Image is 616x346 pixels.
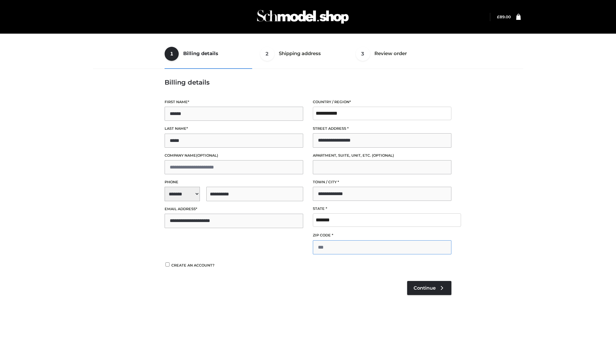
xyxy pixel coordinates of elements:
img: Schmodel Admin 964 [255,4,351,29]
label: Country / Region [313,99,451,105]
label: ZIP Code [313,232,451,238]
bdi: 89.00 [497,14,511,19]
label: Company name [165,152,303,159]
label: Email address [165,206,303,212]
label: First name [165,99,303,105]
h3: Billing details [165,78,451,86]
span: Create an account? [171,263,215,268]
span: (optional) [196,153,218,158]
input: Create an account? [165,262,170,267]
a: Continue [407,281,451,295]
label: Phone [165,179,303,185]
label: Town / City [313,179,451,185]
a: £89.00 [497,14,511,19]
label: Apartment, suite, unit, etc. [313,152,451,159]
label: Last name [165,126,303,132]
label: State [313,206,451,212]
span: £ [497,14,500,19]
span: Continue [414,285,436,291]
label: Street address [313,126,451,132]
span: (optional) [372,153,394,158]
